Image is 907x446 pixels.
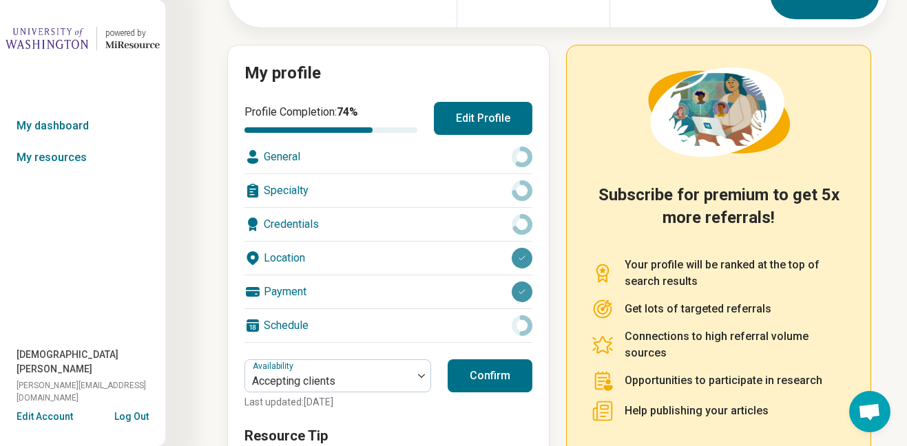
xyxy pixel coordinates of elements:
p: Connections to high referral volume sources [625,328,846,361]
button: Edit Account [17,410,73,424]
button: Edit Profile [434,102,532,135]
div: Location [244,242,532,275]
a: University of Washingtonpowered by [6,22,160,55]
span: [PERSON_NAME][EMAIL_ADDRESS][DOMAIN_NAME] [17,379,165,404]
div: Schedule [244,309,532,342]
p: Opportunities to participate in research [625,372,822,389]
label: Availability [253,361,296,371]
div: Open chat [849,391,890,432]
div: Payment [244,275,532,308]
div: General [244,140,532,173]
p: Your profile will be ranked at the top of search results [625,257,846,290]
p: Get lots of targeted referrals [625,301,771,317]
p: Help publishing your articles [625,403,769,419]
div: Specialty [244,174,532,207]
button: Confirm [448,359,532,392]
h2: Subscribe for premium to get 5x more referrals! [592,184,846,240]
span: [DEMOGRAPHIC_DATA][PERSON_NAME] [17,348,165,376]
div: Credentials [244,208,532,241]
p: Last updated: [DATE] [244,395,431,410]
img: University of Washington [6,22,88,55]
div: Profile Completion: [244,104,417,133]
h3: Resource Tip [244,426,532,445]
span: 74 % [337,105,358,118]
div: powered by [105,27,160,39]
h2: My profile [244,62,532,85]
button: Log Out [114,410,149,421]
